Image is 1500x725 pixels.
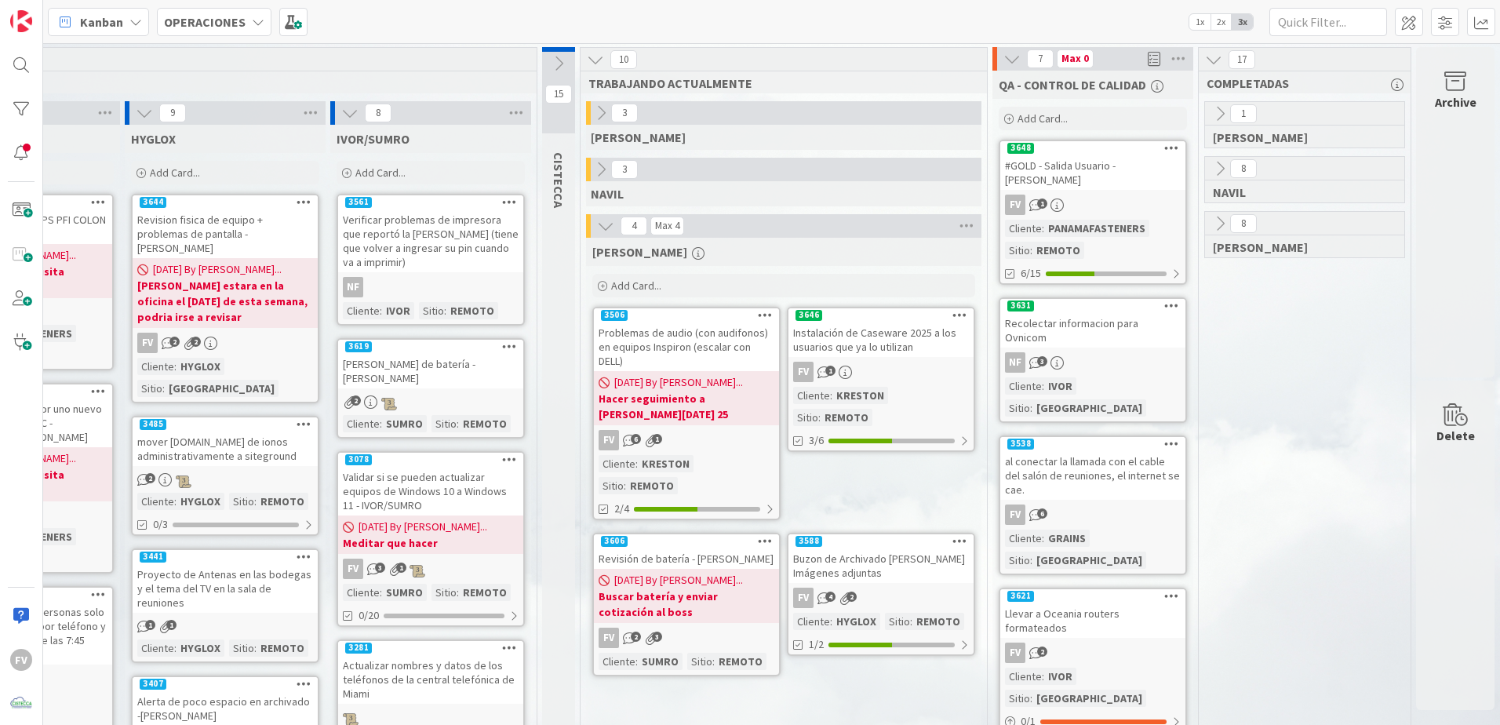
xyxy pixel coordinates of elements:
div: FV [1000,643,1185,663]
div: 3441Proyecto de Antenas en las bodegas y el tema del TV en la sala de reuniones [133,550,318,613]
div: Delete [1436,426,1475,445]
span: : [1042,668,1044,685]
div: 3621Llevar a Oceania routers formateados [1000,589,1185,638]
div: [GEOGRAPHIC_DATA] [1032,552,1146,569]
span: 2 [1037,647,1047,657]
div: Cliente [1005,668,1042,685]
div: 3561 [345,197,372,208]
span: : [1030,552,1032,569]
span: 2/4 [614,501,629,517]
div: IVOR [1044,668,1076,685]
div: FV [793,588,814,608]
div: Max 0 [1061,55,1089,63]
span: : [254,493,257,510]
div: REMOTO [715,653,766,670]
a: 3646Instalación de Caseware 2025 a los usuarios que ya lo utilizanFVCliente:KRESTONSitio:REMOTO3/6 [787,307,975,452]
div: NF [343,277,363,297]
span: : [174,358,177,375]
div: FV [137,333,158,353]
div: Sitio [137,380,162,397]
span: : [174,493,177,510]
div: Llevar a Oceania routers formateados [1000,603,1185,638]
div: 3485 [133,417,318,432]
div: Sitio [229,639,254,657]
div: mover [DOMAIN_NAME] de ionos administrativamente a siteground [133,432,318,466]
span: 2 [169,337,180,347]
div: Cliente [343,584,380,601]
div: 3648#GOLD - Salida Usuario - [PERSON_NAME] [1000,141,1185,190]
a: 3441Proyecto de Antenas en las bodegas y el tema del TV en la sala de reunionesCliente:HYGLOXSiti... [131,548,319,663]
div: Sitio [431,584,457,601]
b: OPERACIONES [164,14,246,30]
div: Recolectar informacion para Ovnicom [1000,313,1185,348]
span: Add Card... [611,279,661,293]
div: Verificar problemas de impresora que reportó la [PERSON_NAME] (tiene que volver a ingresar su pin... [338,209,523,272]
span: : [380,415,382,432]
div: Buzon de Archivado [PERSON_NAME] Imágenes adjuntas [788,548,974,583]
span: 8 [1230,159,1257,178]
div: 3588 [796,536,822,547]
div: [GEOGRAPHIC_DATA] [1032,690,1146,707]
div: SUMRO [638,653,683,670]
div: Validar si se pueden actualizar equipos de Windows 10 a Windows 11 - IVOR/SUMRO [338,467,523,516]
span: : [380,584,382,601]
div: 3648 [1007,143,1034,154]
div: NF [338,277,523,297]
span: Add Card... [150,166,200,180]
b: Hacer seguimiento a [PERSON_NAME][DATE] 25 [599,391,774,422]
div: 3078 [345,454,372,465]
div: HYGLOX [177,493,224,510]
span: TRABAJANDO ACTUALMENTE [588,75,967,91]
div: 3078 [338,453,523,467]
div: 3619 [338,340,523,354]
span: QA - CONTROL DE CALIDAD [999,77,1146,93]
div: FV [788,588,974,608]
img: avatar [10,693,32,715]
span: 4 [621,217,647,235]
span: 6 [631,434,641,444]
div: 3646 [788,308,974,322]
div: [GEOGRAPHIC_DATA] [165,380,279,397]
div: Cliente [137,493,174,510]
div: 3648 [1000,141,1185,155]
span: 7 [1027,49,1054,68]
span: NAVIL [591,186,624,202]
div: REMOTO [446,302,498,319]
div: 3621 [1007,591,1034,602]
div: Cliente [1005,377,1042,395]
div: [GEOGRAPHIC_DATA] [1032,399,1146,417]
span: 3 [652,632,662,642]
span: Add Card... [355,166,406,180]
div: Sitio [885,613,910,630]
span: 1x [1189,14,1211,30]
div: Sitio [1005,399,1030,417]
span: 2 [145,473,155,483]
span: : [1042,220,1044,237]
div: Sitio [1005,242,1030,259]
span: FERNANDO [592,244,687,260]
a: 3648#GOLD - Salida Usuario - [PERSON_NAME]FVCliente:PANAMAFASTENERSSitio:REMOTO6/15 [999,140,1187,285]
div: 3538 [1000,437,1185,451]
a: 3644Revision fisica de equipo + problemas de pantalla - [PERSON_NAME][DATE] By [PERSON_NAME]...[P... [131,194,319,403]
div: 3078Validar si se pueden actualizar equipos de Windows 10 a Windows 11 - IVOR/SUMRO [338,453,523,516]
div: FV [343,559,363,579]
div: REMOTO [821,409,872,426]
div: 3407 [133,677,318,691]
span: : [635,653,638,670]
div: 3644 [140,197,166,208]
span: 3 [375,563,385,573]
span: 1 [145,620,155,630]
div: 3631 [1000,299,1185,313]
span: 1 [166,620,177,630]
div: 3631Recolectar informacion para Ovnicom [1000,299,1185,348]
a: 3588Buzon de Archivado [PERSON_NAME] Imágenes adjuntasFVCliente:HYGLOXSitio:REMOTO1/2 [787,533,975,656]
div: Revision fisica de equipo + problemas de pantalla - [PERSON_NAME] [133,209,318,258]
span: IVOR/SUMRO [337,131,410,147]
div: GRAINS [1044,530,1090,547]
span: 2 [191,337,201,347]
div: Actualizar nombres y datos de los teléfonos de la central telefónica de Miami [338,655,523,704]
div: NF [1000,352,1185,373]
span: : [712,653,715,670]
div: Revisión de batería - [PERSON_NAME] [594,548,779,569]
span: : [624,477,626,494]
